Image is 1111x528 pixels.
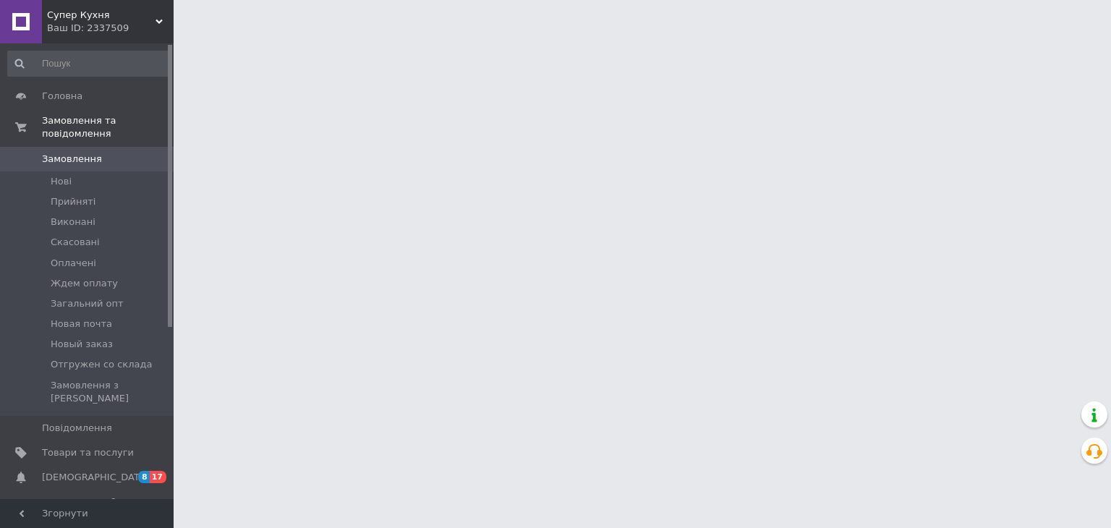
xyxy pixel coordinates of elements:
[51,257,96,270] span: Оплачені
[51,195,95,208] span: Прийняті
[150,471,166,483] span: 17
[51,358,152,371] span: Отгружен со склада
[51,379,169,405] span: Замовлення з [PERSON_NAME]
[51,236,100,249] span: Скасовані
[51,216,95,229] span: Виконані
[42,496,134,522] span: Показники роботи компанії
[42,153,102,166] span: Замовлення
[138,471,150,483] span: 8
[42,471,149,484] span: [DEMOGRAPHIC_DATA]
[42,422,112,435] span: Повідомлення
[51,318,112,331] span: Новая почта
[42,114,174,140] span: Замовлення та повідомлення
[51,277,118,290] span: Ждем оплату
[42,446,134,459] span: Товари та послуги
[47,9,156,22] span: Супер Кухня
[51,175,72,188] span: Нові
[51,297,124,310] span: Загальний опт
[47,22,174,35] div: Ваш ID: 2337509
[51,338,113,351] span: Новый заказ
[7,51,171,77] input: Пошук
[42,90,82,103] span: Головна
